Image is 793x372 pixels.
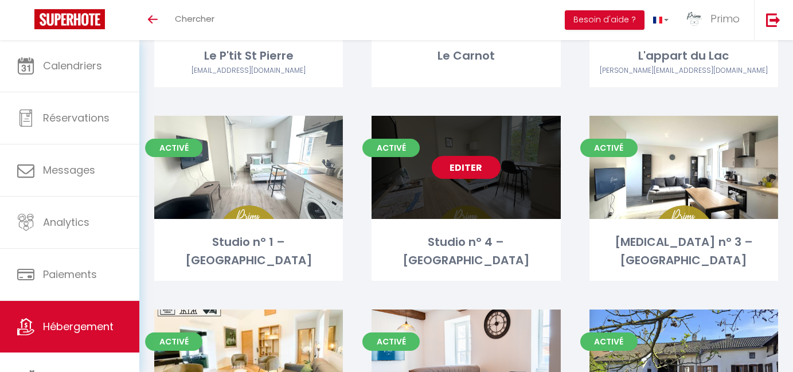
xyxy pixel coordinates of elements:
div: Le Carnot [372,47,560,65]
span: Chercher [175,13,214,25]
div: Airbnb [589,65,778,76]
div: Le P'tit St Pierre [154,47,343,65]
span: Activé [145,332,202,351]
span: Primo [710,11,740,26]
span: Activé [362,139,420,157]
img: ... [686,10,703,28]
span: Réservations [43,111,110,125]
span: Activé [145,139,202,157]
span: Activé [580,332,638,351]
div: Studio n° 1 – [GEOGRAPHIC_DATA] [154,233,343,269]
span: Hébergement [43,319,114,334]
div: [MEDICAL_DATA] n° 3 – [GEOGRAPHIC_DATA] [589,233,778,269]
span: Activé [580,139,638,157]
a: Editer [432,156,501,179]
img: logout [766,13,780,27]
div: Studio n° 4 – [GEOGRAPHIC_DATA] [372,233,560,269]
span: Analytics [43,215,89,229]
img: Super Booking [34,9,105,29]
span: Activé [362,332,420,351]
button: Besoin d'aide ? [565,10,644,30]
div: L'appart du Lac [589,47,778,65]
div: Airbnb [154,65,343,76]
span: Paiements [43,267,97,281]
span: Calendriers [43,58,102,73]
span: Messages [43,163,95,177]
